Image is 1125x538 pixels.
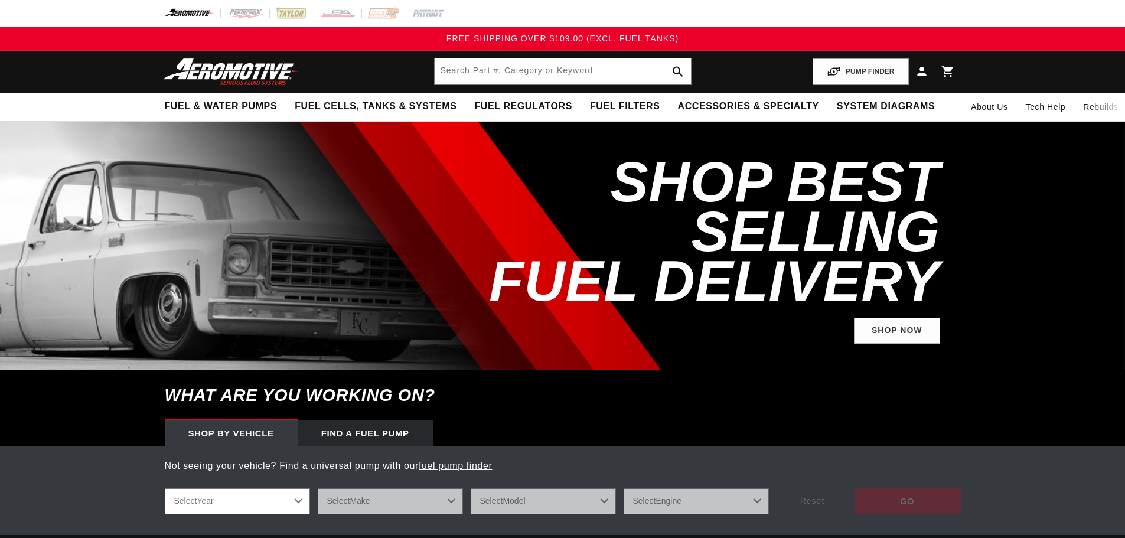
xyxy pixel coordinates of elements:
[678,100,819,113] span: Accessories & Specialty
[474,100,572,113] span: Fuel Regulators
[318,488,463,514] select: Make
[165,420,298,446] div: Shop by vehicle
[813,58,908,85] button: PUMP FINDER
[298,420,433,446] div: Find a Fuel Pump
[962,93,1016,121] a: About Us
[160,58,308,86] img: Aeromotive
[1083,100,1118,113] span: Rebuilds
[286,93,465,120] summary: Fuel Cells, Tanks & Systems
[135,370,990,420] h6: What are you working on?
[971,102,1007,112] span: About Us
[581,93,669,120] summary: Fuel Filters
[624,488,769,514] select: Engine
[1026,100,1066,113] span: Tech Help
[156,93,286,120] summary: Fuel & Water Pumps
[165,100,278,113] span: Fuel & Water Pumps
[854,318,940,344] a: Shop Now
[465,93,581,120] summary: Fuel Regulators
[590,100,660,113] span: Fuel Filters
[295,100,456,113] span: Fuel Cells, Tanks & Systems
[419,461,492,471] a: fuel pump finder
[471,488,616,514] select: Model
[669,93,828,120] summary: Accessories & Specialty
[446,34,679,43] span: FREE SHIPPING OVER $109.00 (EXCL. FUEL TANKS)
[165,488,310,514] select: Year
[828,93,944,120] summary: System Diagrams
[435,157,940,306] h2: SHOP BEST SELLING FUEL DELIVERY
[837,100,935,113] span: System Diagrams
[665,58,691,84] button: search button
[435,58,691,84] input: Search by Part Number, Category or Keyword
[165,458,961,474] p: Not seeing your vehicle? Find a universal pump with our
[1017,93,1075,121] summary: Tech Help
